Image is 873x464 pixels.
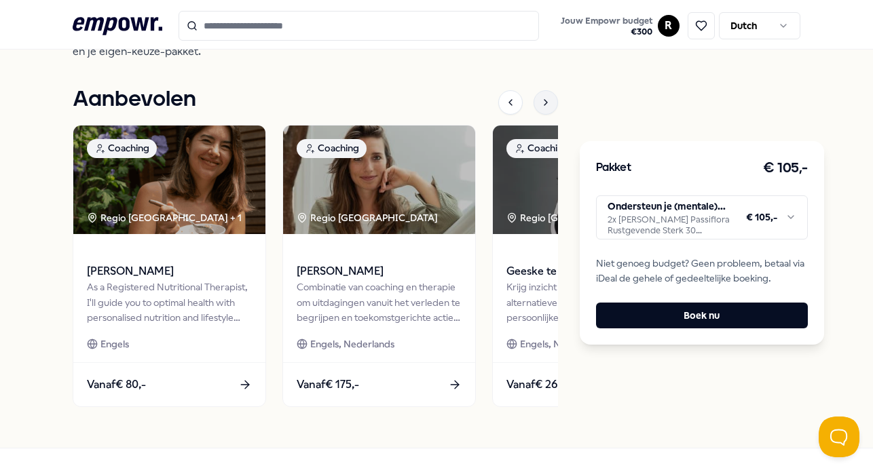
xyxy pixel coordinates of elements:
h1: Aanbevolen [73,83,196,117]
div: Coaching [506,139,576,158]
span: Vanaf € 175,- [297,376,359,393]
span: Engels [100,336,129,351]
div: As a Registered Nutritional Therapist, I'll guide you to optimal health with personalised nutriti... [87,279,252,325]
div: Coaching [297,139,367,158]
a: package imageCoachingRegio [GEOGRAPHIC_DATA] + 6Geeske te GussinkloKrijg inzicht in je patronen, ... [492,125,686,407]
span: Engels, Nederlands [520,336,604,351]
img: package image [283,125,475,234]
input: Search for products, categories or subcategories [179,11,539,41]
div: Coaching [87,139,157,158]
h3: Pakket [596,159,631,177]
button: Jouw Empowr budget€300 [558,13,655,40]
span: Jouw Empowr budget [561,16,652,26]
a: Jouw Empowr budget€300 [555,12,658,40]
span: Niet genoeg budget? Geen probleem, betaal via iDeal de gehele of gedeeltelijke boeking. [596,256,808,286]
span: Vanaf € 80,- [87,376,146,393]
iframe: Help Scout Beacon - Open [819,417,859,457]
div: Regio [GEOGRAPHIC_DATA] + 6 [506,210,663,225]
h3: € 105,- [763,157,808,179]
button: Boek nu [596,303,808,328]
div: Regio [GEOGRAPHIC_DATA] [297,210,440,225]
a: package imageCoachingRegio [GEOGRAPHIC_DATA] + 1[PERSON_NAME]As a Registered Nutritional Therapis... [73,125,266,407]
span: Geeske te Gussinklo [506,263,671,280]
span: Engels, Nederlands [310,336,394,351]
span: [PERSON_NAME] [297,263,462,280]
span: Vanaf € 265,- [506,376,571,393]
button: R [658,15,680,37]
div: Krijg inzicht in je patronen, ontdek alternatieven en oefen ermee voor persoonlijke groei en ontw... [506,279,671,325]
div: Regio [GEOGRAPHIC_DATA] + 1 [87,210,242,225]
a: package imageCoachingRegio [GEOGRAPHIC_DATA] [PERSON_NAME]Combinatie van coaching en therapie om ... [282,125,476,407]
img: package image [493,125,685,234]
span: [PERSON_NAME] [87,263,252,280]
div: Combinatie van coaching en therapie om uitdagingen vanuit het verleden te begrijpen en toekomstge... [297,279,462,325]
img: package image [73,125,265,234]
span: € 300 [561,26,652,37]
